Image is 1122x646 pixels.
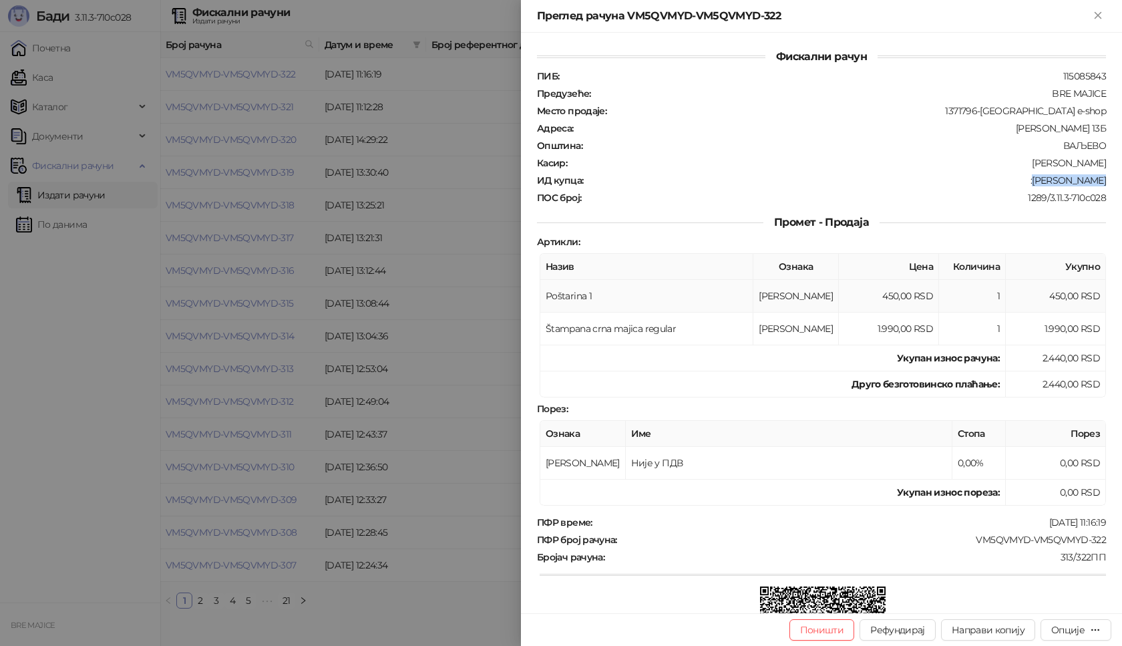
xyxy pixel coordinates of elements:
strong: Друго безготовинско плаћање : [852,378,1000,390]
td: [PERSON_NAME] [753,313,839,345]
td: [PERSON_NAME] [540,447,626,480]
strong: Касир : [537,157,567,169]
td: 0,00% [952,447,1006,480]
span: Направи копију [952,624,1024,636]
td: [PERSON_NAME] [753,280,839,313]
td: 0,00 RSD [1006,480,1106,506]
div: :[PERSON_NAME] [584,174,1107,186]
strong: ПИБ : [537,70,559,82]
strong: ИД купца : [537,174,583,186]
div: Преглед рачуна VM5QVMYD-VM5QVMYD-322 [537,8,1090,24]
td: 450,00 RSD [1006,280,1106,313]
button: Опције [1041,619,1111,641]
span: Фискални рачун [765,50,878,63]
button: Поништи [789,619,855,641]
strong: Порез : [537,403,568,415]
td: Није у ПДВ [626,447,952,480]
td: Poštarina 1 [540,280,753,313]
div: [PERSON_NAME] [568,157,1107,169]
div: 1371796-[GEOGRAPHIC_DATA] e-shop [608,105,1107,117]
strong: ПФР време : [537,516,592,528]
td: 1 [939,280,1006,313]
button: Рефундирај [860,619,936,641]
span: Промет - Продаја [763,216,880,228]
div: [DATE] 11:16:19 [594,516,1107,528]
th: Назив [540,254,753,280]
strong: Артикли : [537,236,580,248]
button: Close [1090,8,1106,24]
td: 1.990,00 RSD [1006,313,1106,345]
td: 2.440,00 RSD [1006,345,1106,371]
strong: Место продаје : [537,105,606,117]
strong: Предузеће : [537,88,591,100]
div: Опције [1051,624,1085,636]
strong: Бројач рачуна : [537,551,604,563]
div: ВАЉЕВО [584,140,1107,152]
div: VM5QVMYD-VM5QVMYD-322 [618,534,1107,546]
div: BRE MAJICE [592,88,1107,100]
td: 2.440,00 RSD [1006,371,1106,397]
div: 1289/3.11.3-710c028 [582,192,1107,204]
td: 450,00 RSD [839,280,939,313]
strong: Адреса : [537,122,574,134]
th: Цена [839,254,939,280]
td: 1 [939,313,1006,345]
td: Štampana crna majica regular [540,313,753,345]
strong: ПОС број : [537,192,581,204]
th: Порез [1006,421,1106,447]
button: Направи копију [941,619,1035,641]
div: 115085843 [560,70,1107,82]
td: 1.990,00 RSD [839,313,939,345]
strong: Општина : [537,140,582,152]
th: Укупно [1006,254,1106,280]
th: Количина [939,254,1006,280]
strong: Укупан износ рачуна : [897,352,1000,364]
th: Ознака [540,421,626,447]
strong: Укупан износ пореза: [897,486,1000,498]
th: Име [626,421,952,447]
strong: ПФР број рачуна : [537,534,617,546]
th: Стопа [952,421,1006,447]
th: Ознака [753,254,839,280]
div: [PERSON_NAME] 13Б [575,122,1107,134]
div: 313/322ПП [606,551,1107,563]
td: 0,00 RSD [1006,447,1106,480]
